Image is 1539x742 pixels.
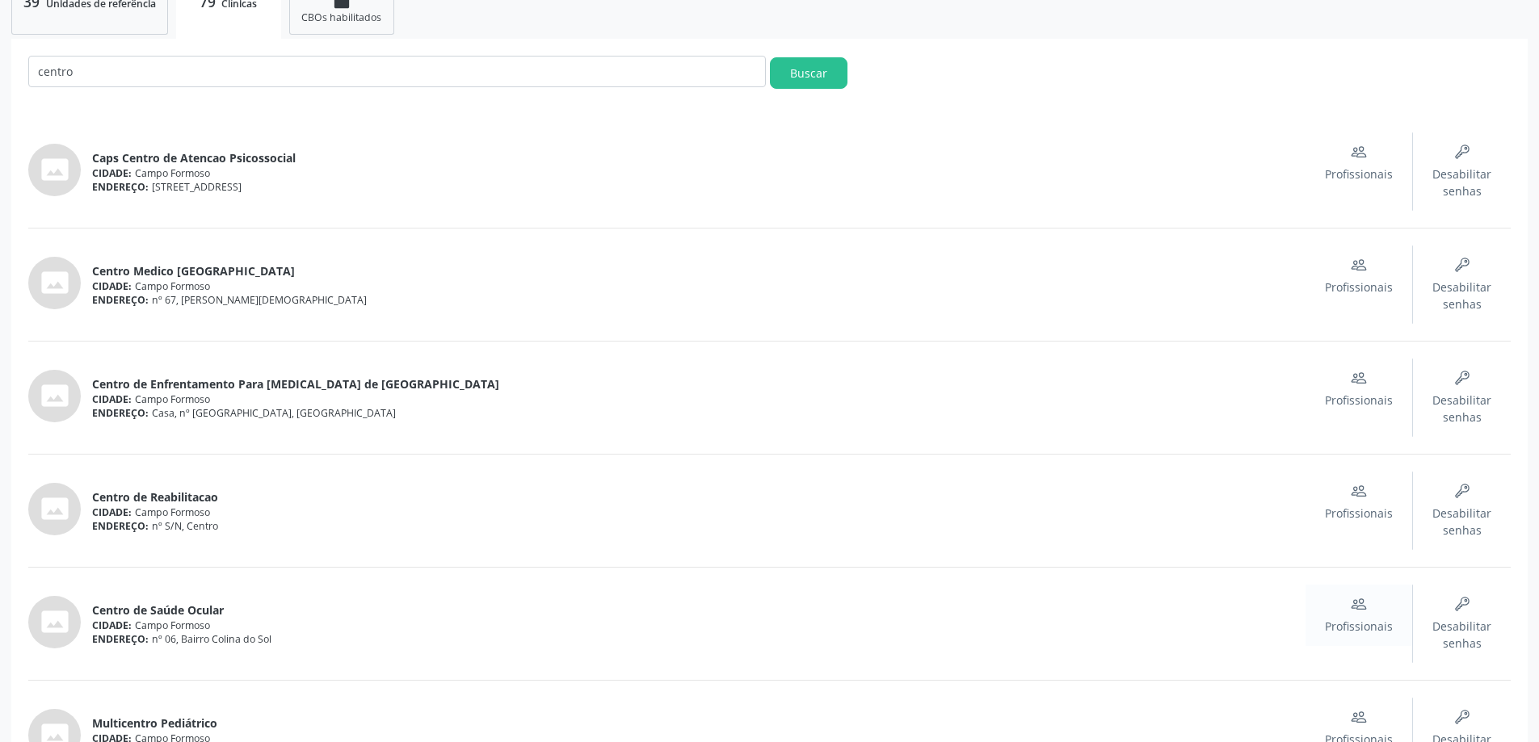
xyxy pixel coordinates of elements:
ion-icon: key outline [1454,144,1470,160]
i: photo_size_select_actual [40,268,69,297]
span: Caps Centro de Atencao Psicossocial [92,149,296,166]
div: Campo Formoso [92,279,1306,293]
i: photo_size_select_actual [40,381,69,410]
span: Desabilitar senhas [1432,505,1491,539]
span: CIDADE: [92,392,132,406]
ion-icon: people outline [1351,257,1367,273]
span: Profissionais [1325,279,1393,296]
i: photo_size_select_actual [40,494,69,523]
span: ENDEREÇO: [92,632,149,646]
span: Profissionais [1325,392,1393,409]
ion-icon: people outline [1351,709,1367,725]
span: Multicentro Pediátrico [92,715,217,732]
span: Centro de Reabilitacao [92,488,218,505]
ion-icon: people outline [1351,483,1367,499]
span: Desabilitar senhas [1432,166,1491,199]
span: CIDADE: [92,166,132,180]
i: photo_size_select_actual [40,607,69,636]
ion-icon: people outline [1351,370,1367,386]
ion-icon: key outline [1454,370,1470,386]
ion-icon: key outline [1454,709,1470,725]
div: Campo Formoso [92,505,1306,519]
span: CIDADE: [92,505,132,519]
input: Informe o nome da clínica [28,56,766,87]
div: nº S/N, Centro [92,519,1306,533]
span: CIDADE: [92,279,132,293]
span: CIDADE: [92,618,132,632]
span: Centro Medico [GEOGRAPHIC_DATA] [92,262,295,279]
div: Casa, nº [GEOGRAPHIC_DATA], [GEOGRAPHIC_DATA] [92,406,1306,420]
span: Desabilitar senhas [1432,279,1491,312]
span: Centro de Enfrentamento Para [MEDICAL_DATA] de [GEOGRAPHIC_DATA] [92,375,499,392]
ion-icon: key outline [1454,596,1470,612]
div: nº 67, [PERSON_NAME][DEMOGRAPHIC_DATA] [92,293,1306,307]
span: Profissionais [1325,618,1393,635]
span: ENDEREÇO: [92,519,149,533]
span: Desabilitar senhas [1432,618,1491,652]
div: [STREET_ADDRESS] [92,180,1306,194]
div: Campo Formoso [92,392,1306,406]
div: Campo Formoso [92,166,1306,180]
ion-icon: people outline [1351,144,1367,160]
div: Campo Formoso [92,618,1306,632]
span: Profissionais [1325,166,1393,182]
button: Buscar [770,57,847,89]
span: ENDEREÇO: [92,293,149,307]
span: ENDEREÇO: [92,406,149,420]
span: Centro de Saúde Ocular [92,602,224,618]
span: ENDEREÇO: [92,180,149,194]
ion-icon: key outline [1454,257,1470,273]
span: CBOs habilitados [301,10,381,24]
ion-icon: key outline [1454,483,1470,499]
ion-icon: people outline [1351,596,1367,612]
span: Desabilitar senhas [1432,392,1491,425]
div: nº 06, Bairro Colina do Sol [92,632,1306,646]
span: Profissionais [1325,505,1393,522]
i: photo_size_select_actual [40,155,69,184]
